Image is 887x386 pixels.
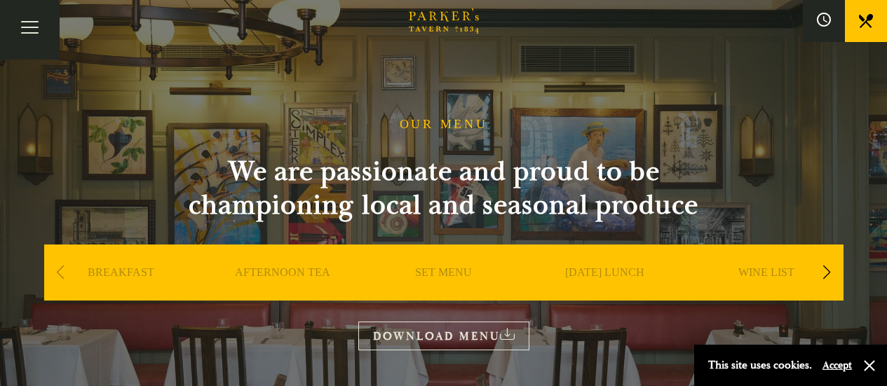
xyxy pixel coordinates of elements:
h1: OUR MENU [400,117,488,132]
a: WINE LIST [738,266,794,322]
a: BREAKFAST [88,266,154,322]
button: Accept [822,359,852,372]
div: 2 / 9 [205,244,360,343]
h2: We are passionate and proud to be championing local and seasonal produce [163,155,724,222]
div: Next slide [818,257,837,288]
a: DOWNLOAD MENU [358,322,529,350]
a: SET MENU [415,266,472,322]
div: 3 / 9 [367,244,521,343]
button: Close and accept [862,359,876,373]
div: 4 / 9 [528,244,682,343]
a: AFTERNOON TEA [235,266,330,322]
div: Previous slide [51,257,70,288]
p: This site uses cookies. [708,355,812,375]
a: [DATE] LUNCH [565,266,644,322]
div: 1 / 9 [44,244,198,343]
div: 5 / 9 [689,244,844,343]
